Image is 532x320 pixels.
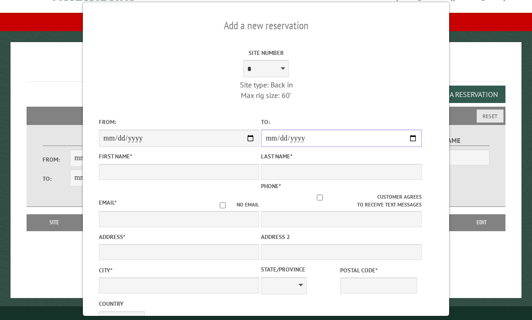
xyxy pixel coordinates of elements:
label: Phone [261,182,281,190]
th: Edit [458,214,505,231]
label: No email [209,201,259,209]
button: Reset [477,109,504,123]
label: First Name [99,152,260,161]
h1: Reservations [27,57,505,82]
th: Site [31,214,77,231]
label: Customer agrees to receive text messages [261,193,422,209]
label: Site Number [186,49,347,57]
label: To: [261,118,422,126]
label: Country [99,299,260,308]
label: Last Name [261,152,422,161]
label: Address 2 [261,233,422,241]
input: Customer agrees to receive text messages [262,195,377,201]
div: Site type: Back in [186,80,347,90]
label: Postal Code [340,266,417,275]
label: State/Province [261,265,338,274]
input: No email [209,202,237,208]
h2: Filters [27,107,505,124]
div: Max rig size: 60' [186,90,347,100]
button: Add a Reservation [427,86,505,103]
label: City [99,266,260,275]
label: To: [43,174,70,183]
label: Address [99,233,260,241]
label: From: [99,118,260,126]
h2: Add a new reservation [99,17,433,34]
label: Email [99,199,117,206]
label: From: [43,155,70,164]
th: Dates [77,214,138,231]
label: Dates [43,136,152,146]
